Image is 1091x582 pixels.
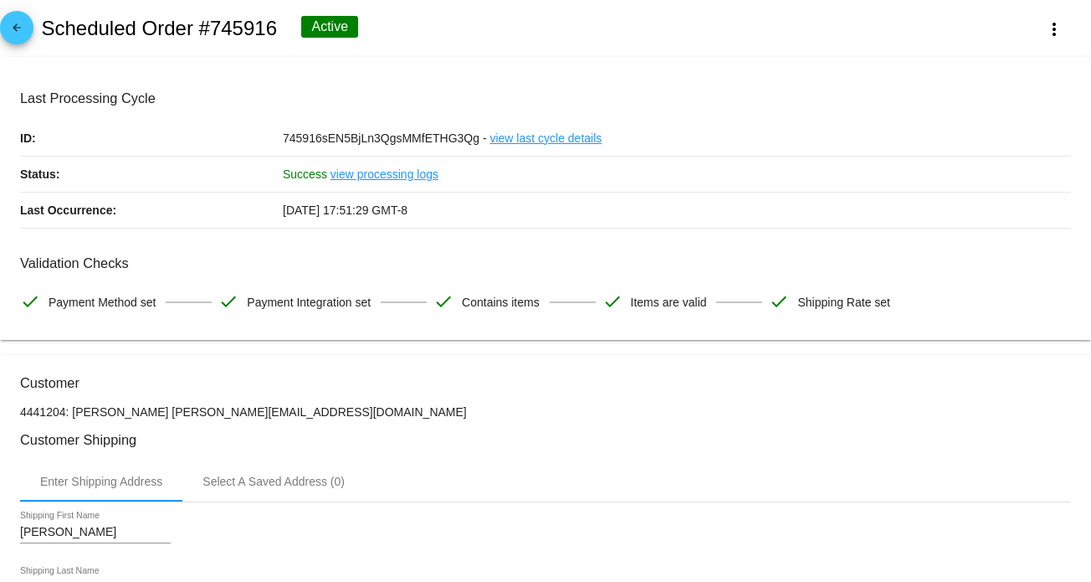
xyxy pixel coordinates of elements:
a: view processing logs [330,157,438,192]
span: Payment Integration set [247,285,371,320]
h3: Customer [20,375,1071,391]
span: Payment Method set [49,285,156,320]
mat-icon: arrow_back [7,22,27,42]
input: Shipping First Name [20,526,171,539]
p: 4441204: [PERSON_NAME] [PERSON_NAME][EMAIL_ADDRESS][DOMAIN_NAME] [20,405,1071,419]
p: ID: [20,121,283,156]
mat-icon: check [218,291,238,312]
span: Success [283,167,327,181]
div: Enter Shipping Address [40,475,162,488]
span: Items are valid [631,285,707,320]
h3: Last Processing Cycle [20,90,1071,106]
span: Shipping Rate set [797,285,890,320]
mat-icon: check [769,291,789,312]
span: Contains items [462,285,540,320]
mat-icon: check [602,291,622,312]
div: Active [301,16,358,38]
span: [DATE] 17:51:29 GMT-8 [283,203,407,217]
span: 745916sEN5BjLn3QgsMMfETHG3Qg - [283,131,487,145]
a: view last cycle details [489,121,602,156]
h3: Validation Checks [20,255,1071,271]
mat-icon: check [20,291,40,312]
mat-icon: more_vert [1044,19,1064,39]
h3: Customer Shipping [20,432,1071,448]
mat-icon: check [433,291,453,312]
div: Select A Saved Address (0) [202,475,345,488]
p: Status: [20,157,283,192]
h2: Scheduled Order #745916 [41,17,277,40]
p: Last Occurrence: [20,193,283,228]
